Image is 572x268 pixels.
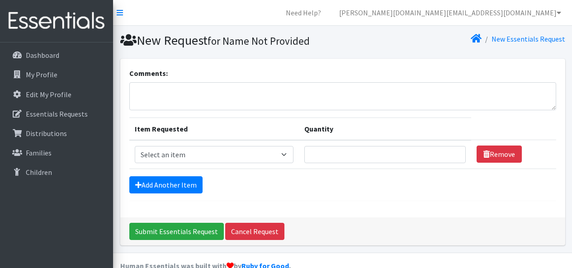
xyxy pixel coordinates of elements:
p: My Profile [26,70,57,79]
a: Dashboard [4,46,109,64]
label: Comments: [129,68,168,79]
th: Quantity [299,118,471,140]
p: Families [26,148,52,157]
img: HumanEssentials [4,6,109,36]
th: Item Requested [129,118,299,140]
a: Families [4,144,109,162]
a: [PERSON_NAME][DOMAIN_NAME][EMAIL_ADDRESS][DOMAIN_NAME] [332,4,568,22]
a: Essentials Requests [4,105,109,123]
p: Edit My Profile [26,90,71,99]
p: Essentials Requests [26,109,88,118]
a: My Profile [4,66,109,84]
p: Children [26,168,52,177]
a: Add Another Item [129,176,203,193]
h1: New Request [120,33,340,48]
a: Remove [477,146,522,163]
a: Cancel Request [225,223,284,240]
a: Children [4,163,109,181]
a: Edit My Profile [4,85,109,103]
small: for Name Not Provided [208,34,310,47]
input: Submit Essentials Request [129,223,224,240]
p: Distributions [26,129,67,138]
a: Need Help? [279,4,328,22]
p: Dashboard [26,51,59,60]
a: Distributions [4,124,109,142]
a: New Essentials Request [492,34,565,43]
